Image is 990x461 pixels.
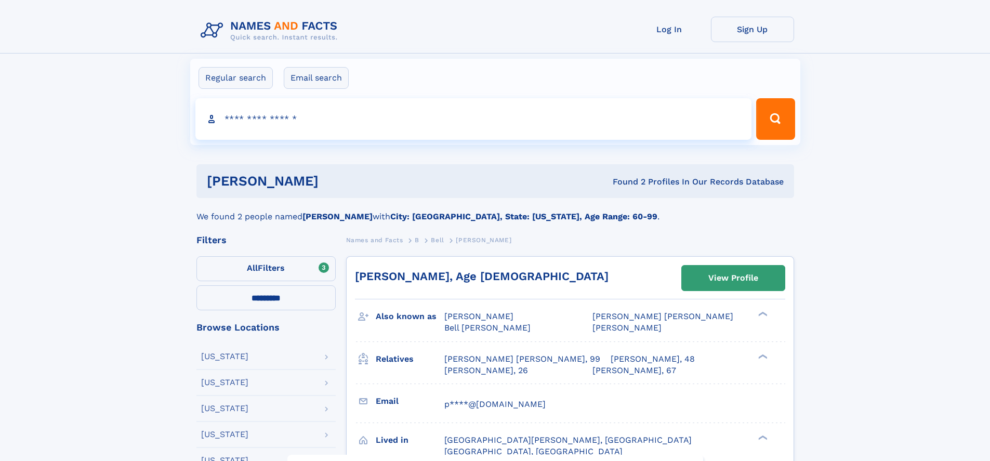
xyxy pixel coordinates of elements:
[196,323,336,332] div: Browse Locations
[444,435,692,445] span: [GEOGRAPHIC_DATA][PERSON_NAME], [GEOGRAPHIC_DATA]
[201,404,248,413] div: [US_STATE]
[302,212,373,221] b: [PERSON_NAME]
[444,323,531,333] span: Bell [PERSON_NAME]
[466,176,784,188] div: Found 2 Profiles In Our Records Database
[756,311,768,318] div: ❯
[628,17,711,42] a: Log In
[456,236,511,244] span: [PERSON_NAME]
[592,323,662,333] span: [PERSON_NAME]
[682,266,785,291] a: View Profile
[711,17,794,42] a: Sign Up
[355,270,609,283] a: [PERSON_NAME], Age [DEMOGRAPHIC_DATA]
[376,392,444,410] h3: Email
[196,256,336,281] label: Filters
[756,434,768,441] div: ❯
[431,233,444,246] a: Bell
[195,98,752,140] input: search input
[196,17,346,45] img: Logo Names and Facts
[247,263,258,273] span: All
[756,98,795,140] button: Search Button
[201,352,248,361] div: [US_STATE]
[196,235,336,245] div: Filters
[376,431,444,449] h3: Lived in
[284,67,349,89] label: Email search
[201,378,248,387] div: [US_STATE]
[207,175,466,188] h1: [PERSON_NAME]
[444,446,623,456] span: [GEOGRAPHIC_DATA], [GEOGRAPHIC_DATA]
[444,365,528,376] a: [PERSON_NAME], 26
[756,353,768,360] div: ❯
[444,311,513,321] span: [PERSON_NAME]
[611,353,695,365] a: [PERSON_NAME], 48
[376,308,444,325] h3: Also known as
[415,233,419,246] a: B
[415,236,419,244] span: B
[376,350,444,368] h3: Relatives
[201,430,248,439] div: [US_STATE]
[346,233,403,246] a: Names and Facts
[196,198,794,223] div: We found 2 people named with .
[708,266,758,290] div: View Profile
[592,365,676,376] a: [PERSON_NAME], 67
[431,236,444,244] span: Bell
[592,311,733,321] span: [PERSON_NAME] [PERSON_NAME]
[199,67,273,89] label: Regular search
[444,353,600,365] a: [PERSON_NAME] [PERSON_NAME], 99
[390,212,657,221] b: City: [GEOGRAPHIC_DATA], State: [US_STATE], Age Range: 60-99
